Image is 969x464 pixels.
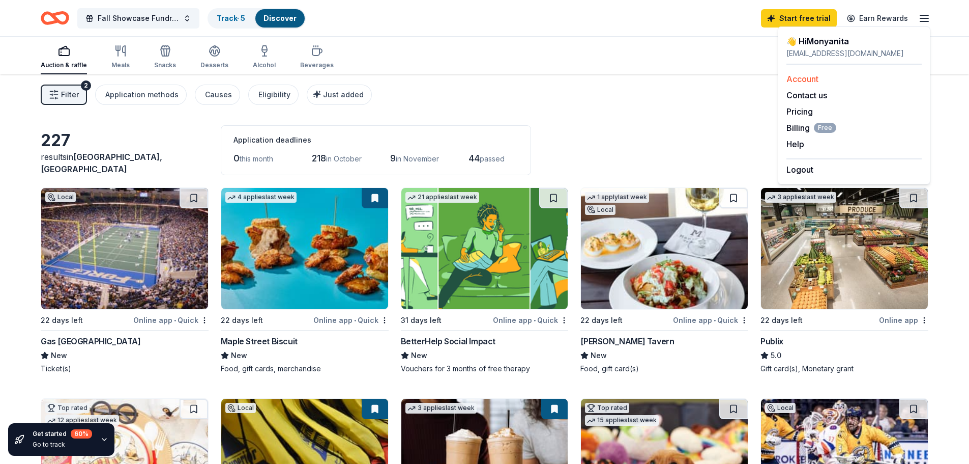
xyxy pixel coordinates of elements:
[786,74,818,84] a: Account
[411,349,427,362] span: New
[41,85,87,105] button: Filter2
[401,314,442,326] div: 31 days left
[248,85,299,105] button: Eligibility
[786,138,804,150] button: Help
[312,153,326,163] span: 218
[585,403,629,413] div: Top rated
[300,61,334,69] div: Beverages
[200,41,228,74] button: Desserts
[233,153,240,163] span: 0
[493,314,568,326] div: Online app Quick
[401,187,569,374] a: Image for BetterHelp Social Impact21 applieslast week31 days leftOnline app•QuickBetterHelp Socia...
[111,61,130,69] div: Meals
[233,134,518,146] div: Application deadlines
[41,152,162,174] span: [GEOGRAPHIC_DATA], [GEOGRAPHIC_DATA]
[33,429,92,439] div: Get started
[396,154,439,163] span: in November
[786,106,813,117] a: Pricing
[765,192,836,203] div: 3 applies last week
[221,187,389,374] a: Image for Maple Street Biscuit4 applieslast week22 days leftOnline app•QuickMaple Street BiscuitN...
[673,314,748,326] div: Online app Quick
[390,153,396,163] span: 9
[313,314,389,326] div: Online app Quick
[154,41,176,74] button: Snacks
[761,9,837,28] a: Start free trial
[77,8,199,29] button: Fall Showcase Fundraiser
[253,61,276,69] div: Alcohol
[33,441,92,449] div: Go to track
[71,429,92,439] div: 60 %
[225,403,256,413] div: Local
[401,188,568,309] img: Image for BetterHelp Social Impact
[879,314,928,326] div: Online app
[208,8,306,29] button: Track· 5Discover
[111,41,130,74] button: Meals
[307,85,372,105] button: Just added
[786,35,922,47] div: 👋 Hi Monyanita
[154,61,176,69] div: Snacks
[760,314,803,326] div: 22 days left
[240,154,273,163] span: this month
[221,188,388,309] img: Image for Maple Street Biscuit
[585,192,649,203] div: 1 apply last week
[195,85,240,105] button: Causes
[585,415,659,426] div: 15 applies last week
[323,90,364,99] span: Just added
[480,154,505,163] span: passed
[354,316,356,324] span: •
[786,122,836,134] button: BillingFree
[41,152,162,174] span: in
[263,14,297,22] a: Discover
[585,205,615,215] div: Local
[221,314,263,326] div: 22 days left
[95,85,187,105] button: Application methods
[786,47,922,60] div: [EMAIL_ADDRESS][DOMAIN_NAME]
[41,364,209,374] div: Ticket(s)
[221,335,298,347] div: Maple Street Biscuit
[205,89,232,101] div: Causes
[41,41,87,74] button: Auction & raffle
[41,335,141,347] div: Gas [GEOGRAPHIC_DATA]
[760,335,783,347] div: Publix
[814,123,836,133] span: Free
[468,153,480,163] span: 44
[786,163,813,176] button: Logout
[225,192,297,203] div: 4 applies last week
[61,89,79,101] span: Filter
[231,349,247,362] span: New
[300,41,334,74] button: Beverages
[580,335,674,347] div: [PERSON_NAME] Tavern
[771,349,781,362] span: 5.0
[41,188,208,309] img: Image for Gas South District
[841,9,914,28] a: Earn Rewards
[105,89,179,101] div: Application methods
[580,187,748,374] a: Image for Marlow's Tavern1 applylast weekLocal22 days leftOnline app•Quick[PERSON_NAME] TavernNew...
[401,335,495,347] div: BetterHelp Social Impact
[41,151,209,175] div: results
[41,61,87,69] div: Auction & raffle
[580,314,623,326] div: 22 days left
[760,187,928,374] a: Image for Publix3 applieslast week22 days leftOnline appPublix5.0Gift card(s), Monetary grant
[98,12,179,24] span: Fall Showcase Fundraiser
[45,192,76,202] div: Local
[326,154,362,163] span: in October
[401,364,569,374] div: Vouchers for 3 months of free therapy
[41,187,209,374] a: Image for Gas South DistrictLocal22 days leftOnline app•QuickGas [GEOGRAPHIC_DATA]NewTicket(s)
[258,89,290,101] div: Eligibility
[714,316,716,324] span: •
[253,41,276,74] button: Alcohol
[591,349,607,362] span: New
[200,61,228,69] div: Desserts
[41,314,83,326] div: 22 days left
[765,403,796,413] div: Local
[81,80,91,91] div: 2
[580,364,748,374] div: Food, gift card(s)
[41,6,69,30] a: Home
[405,192,479,203] div: 21 applies last week
[761,188,928,309] img: Image for Publix
[174,316,176,324] span: •
[133,314,209,326] div: Online app Quick
[41,130,209,151] div: 227
[786,122,836,134] span: Billing
[217,14,245,22] a: Track· 5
